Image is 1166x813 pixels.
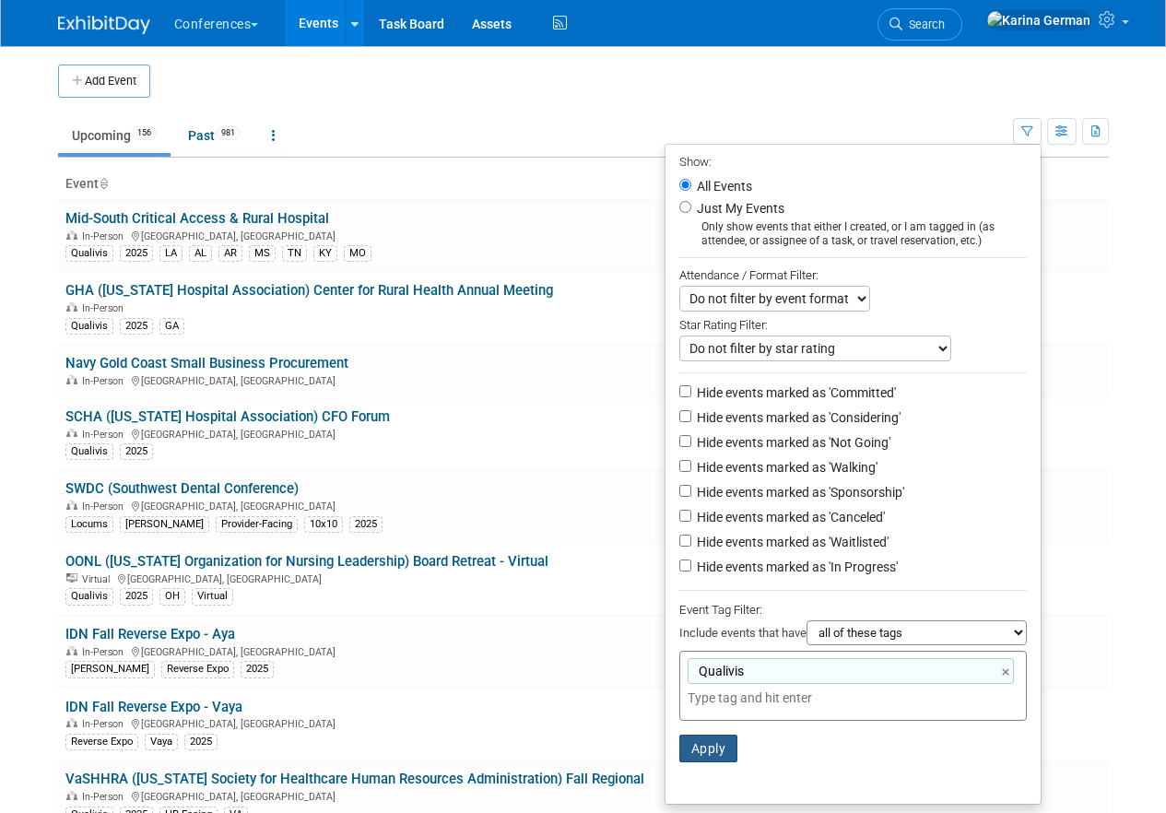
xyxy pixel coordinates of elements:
[66,375,77,384] img: In-Person Event
[679,220,1027,248] div: Only show events that either I created, or I am tagged in (as attendee, or assignee of a task, or...
[145,734,178,750] div: Vaya
[65,282,553,299] a: GHA ([US_STATE] Hospital Association) Center for Rural Health Annual Meeting
[161,661,234,677] div: Reverse Expo
[349,516,383,533] div: 2025
[58,16,150,34] img: ExhibitDay
[695,662,744,680] span: Qualivis
[65,771,644,787] a: VaSHHRA ([US_STATE] Society for Healthcare Human Resources Administration) Fall Regional
[159,245,183,262] div: LA
[693,558,898,576] label: Hide events marked as 'In Progress'
[344,245,371,262] div: MO
[241,661,274,677] div: 2025
[877,8,962,41] a: Search
[58,118,171,153] a: Upcoming156
[65,480,299,497] a: SWDC (Southwest Dental Conference)
[58,65,150,98] button: Add Event
[65,661,155,677] div: [PERSON_NAME]
[120,516,209,533] div: [PERSON_NAME]
[65,788,681,803] div: [GEOGRAPHIC_DATA], [GEOGRAPHIC_DATA]
[693,433,890,452] label: Hide events marked as 'Not Going'
[65,643,681,658] div: [GEOGRAPHIC_DATA], [GEOGRAPHIC_DATA]
[313,245,337,262] div: KY
[282,245,307,262] div: TN
[65,408,390,425] a: SCHA ([US_STATE] Hospital Association) CFO Forum
[65,318,113,335] div: Qualivis
[693,383,896,402] label: Hide events marked as 'Committed'
[120,588,153,605] div: 2025
[66,429,77,438] img: In-Person Event
[159,318,184,335] div: GA
[65,588,113,605] div: Qualivis
[693,180,752,193] label: All Events
[66,501,77,510] img: In-Person Event
[986,10,1091,30] img: Karina German
[65,443,113,460] div: Qualivis
[65,734,138,750] div: Reverse Expo
[218,245,242,262] div: AR
[65,245,113,262] div: Qualivis
[65,498,681,513] div: [GEOGRAPHIC_DATA], [GEOGRAPHIC_DATA]
[192,588,233,605] div: Virtual
[679,149,1027,172] div: Show:
[82,302,129,314] span: In-Person
[66,646,77,655] img: In-Person Event
[174,118,254,153] a: Past981
[693,508,885,526] label: Hide events marked as 'Canceled'
[66,718,77,727] img: In-Person Event
[82,230,129,242] span: In-Person
[1002,662,1014,683] a: ×
[58,169,689,200] th: Event
[216,516,298,533] div: Provider-Facing
[688,689,946,707] input: Type tag and hit enter
[679,599,1027,620] div: Event Tag Filter:
[82,501,129,513] span: In-Person
[132,126,157,140] span: 156
[82,429,129,441] span: In-Person
[65,355,348,371] a: Navy Gold Coast Small Business Procurement
[304,516,343,533] div: 10x10
[65,210,329,227] a: Mid-South Critical Access & Rural Hospital
[679,620,1027,651] div: Include events that have
[902,18,945,31] span: Search
[120,443,153,460] div: 2025
[120,245,153,262] div: 2025
[65,553,548,570] a: OONL ([US_STATE] Organization for Nursing Leadership) Board Retreat - Virtual
[184,734,218,750] div: 2025
[249,245,276,262] div: MS
[693,199,784,218] label: Just My Events
[82,791,129,803] span: In-Person
[66,302,77,312] img: In-Person Event
[65,228,681,242] div: [GEOGRAPHIC_DATA], [GEOGRAPHIC_DATA]
[216,126,241,140] span: 981
[65,699,242,715] a: IDN Fall Reverse Expo - Vaya
[82,375,129,387] span: In-Person
[679,265,1027,286] div: Attendance / Format Filter:
[159,588,185,605] div: OH
[82,573,115,585] span: Virtual
[65,715,681,730] div: [GEOGRAPHIC_DATA], [GEOGRAPHIC_DATA]
[120,318,153,335] div: 2025
[693,533,889,551] label: Hide events marked as 'Waitlisted'
[65,626,235,642] a: IDN Fall Reverse Expo - Aya
[693,408,901,427] label: Hide events marked as 'Considering'
[66,791,77,800] img: In-Person Event
[65,516,113,533] div: Locums
[189,245,212,262] div: AL
[82,646,129,658] span: In-Person
[82,718,129,730] span: In-Person
[65,372,681,387] div: [GEOGRAPHIC_DATA], [GEOGRAPHIC_DATA]
[693,458,877,477] label: Hide events marked as 'Walking'
[679,312,1027,336] div: Star Rating Filter:
[99,176,108,191] a: Sort by Event Name
[693,483,904,501] label: Hide events marked as 'Sponsorship'
[66,573,77,583] img: Virtual Event
[679,735,738,762] button: Apply
[65,571,681,585] div: [GEOGRAPHIC_DATA], [GEOGRAPHIC_DATA]
[66,230,77,240] img: In-Person Event
[65,426,681,441] div: [GEOGRAPHIC_DATA], [GEOGRAPHIC_DATA]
